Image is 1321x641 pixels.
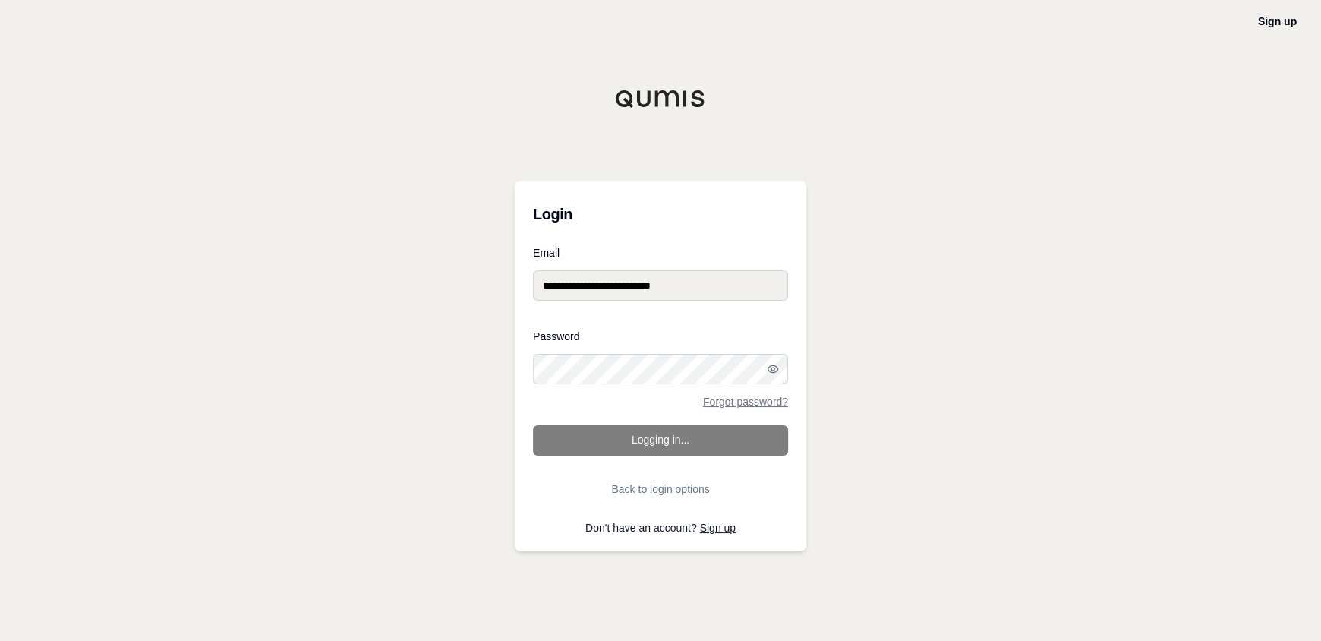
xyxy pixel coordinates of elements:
[533,523,788,533] p: Don't have an account?
[533,199,788,229] h3: Login
[533,474,788,504] button: Back to login options
[533,331,788,342] label: Password
[533,248,788,258] label: Email
[615,90,706,108] img: Qumis
[703,396,788,407] a: Forgot password?
[700,522,736,534] a: Sign up
[1258,15,1297,27] a: Sign up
